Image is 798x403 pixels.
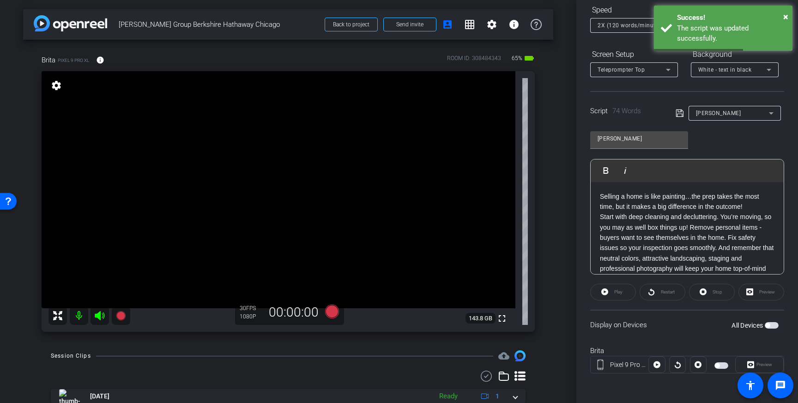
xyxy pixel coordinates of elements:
[508,19,520,30] mat-icon: info
[119,15,319,34] span: [PERSON_NAME] Group Berkshire Hathaway Chicago
[496,391,499,401] span: 1
[325,18,378,31] button: Back to project
[58,57,89,64] span: Pixel 9 Pro XL
[498,350,509,361] mat-icon: cloud_upload
[240,313,263,320] div: 1080P
[510,51,524,66] span: 65%
[333,21,369,28] span: Back to project
[396,21,423,28] span: Send invite
[783,11,788,22] span: ×
[598,67,645,73] span: Teleprompter Top
[524,53,535,64] mat-icon: battery_std
[486,19,497,30] mat-icon: settings
[696,110,741,116] span: [PERSON_NAME]
[590,310,784,340] div: Display on Devices
[90,391,109,401] span: [DATE]
[612,107,641,115] span: 74 Words
[96,56,104,64] mat-icon: info
[59,389,80,403] img: thumb-nail
[691,2,779,18] div: Font Size
[51,351,91,360] div: Session Clips
[590,2,678,18] div: Speed
[447,54,501,67] div: ROOM ID: 308484343
[783,10,788,24] button: Close
[598,133,681,144] input: Title
[691,47,779,62] div: Background
[496,313,508,324] mat-icon: fullscreen
[731,321,765,330] label: All Devices
[514,350,526,361] img: Session clips
[240,305,263,312] div: 30
[383,18,436,31] button: Send invite
[465,313,496,324] span: 143.8 GB
[698,67,752,73] span: White - text in black
[590,346,784,356] div: Brita
[590,106,663,116] div: Script
[610,360,649,370] div: Pixel 9 Pro XL
[600,191,774,212] p: Selling a home is like painting…the prep takes the most time, but it makes a big difference in th...
[435,391,462,402] div: Ready
[50,80,63,91] mat-icon: settings
[498,350,509,361] span: Destinations for your clips
[775,380,786,391] mat-icon: message
[600,212,774,284] p: Start with deep cleaning and decluttering. You’re moving, so you may as well box things up! Remov...
[263,305,325,320] div: 00:00:00
[590,47,678,62] div: Screen Setup
[51,389,526,403] mat-expansion-panel-header: thumb-nail[DATE]Ready1
[42,55,55,65] span: Brita
[677,12,786,23] div: Success!
[677,23,786,44] div: The script was updated successfully.
[246,305,256,311] span: FPS
[745,380,756,391] mat-icon: accessibility
[34,15,107,31] img: app-logo
[442,19,453,30] mat-icon: account_box
[598,22,661,29] span: 2X (120 words/minute)
[464,19,475,30] mat-icon: grid_on
[617,161,634,180] button: Italic (⌘I)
